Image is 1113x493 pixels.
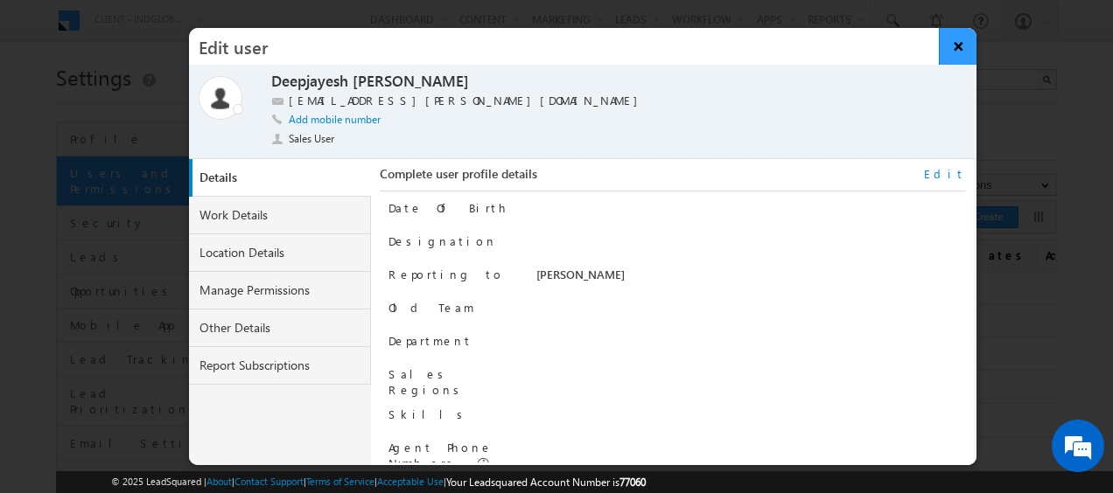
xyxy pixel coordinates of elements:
label: Designation [388,233,497,248]
a: Work Details [189,197,371,234]
label: Reporting to [388,267,504,281]
label: Deepjayesh [271,72,348,92]
a: Location Details [189,234,371,272]
span: Sales User [289,131,336,147]
label: Skills [388,406,469,421]
div: [PERSON_NAME] [536,267,965,291]
span: © 2025 LeadSquared | | | | | [111,474,646,490]
a: Details [192,159,374,197]
span: Your Leadsquared Account Number is [446,476,646,489]
label: [PERSON_NAME] [353,72,469,92]
a: Terms of Service [306,476,374,487]
label: Old Team [388,300,474,315]
a: Add mobile number [289,113,381,126]
label: [EMAIL_ADDRESS][PERSON_NAME][DOMAIN_NAME] [289,93,647,109]
a: Other Details [189,309,371,347]
h3: Edit user [189,28,939,65]
a: About [206,476,232,487]
label: Department [388,333,472,348]
span: 77060 [619,476,646,489]
img: d_60004797649_company_0_60004797649 [30,92,73,115]
a: Edit [924,166,965,182]
a: Contact Support [234,476,304,487]
div: Complete user profile details [380,166,965,191]
label: Agent Phone Numbers [388,440,493,470]
textarea: Type your message and hit 'Enter' [23,162,319,364]
div: Minimize live chat window [287,9,329,51]
label: Sales Regions [388,366,465,397]
div: Chat with us now [91,92,294,115]
a: Manage Permissions [189,272,371,309]
a: Report Subscriptions [189,347,371,385]
button: × [939,28,976,65]
a: Acceptable Use [377,476,444,487]
label: Date Of Birth [388,200,508,215]
em: Start Chat [238,378,318,401]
